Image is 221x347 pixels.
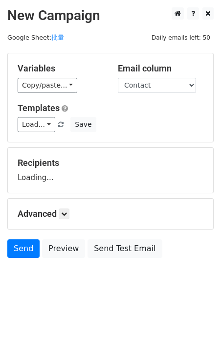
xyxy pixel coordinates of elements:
div: Loading... [18,158,203,183]
a: Preview [42,239,85,258]
h5: Advanced [18,208,203,219]
button: Save [70,117,96,132]
span: Daily emails left: 50 [148,32,214,43]
a: Templates [18,103,60,113]
a: Copy/paste... [18,78,77,93]
h5: Variables [18,63,103,74]
a: Send Test Email [88,239,162,258]
a: Load... [18,117,55,132]
a: Send [7,239,40,258]
a: Daily emails left: 50 [148,34,214,41]
small: Google Sheet: [7,34,64,41]
h2: New Campaign [7,7,214,24]
h5: Email column [118,63,203,74]
h5: Recipients [18,158,203,168]
a: 批量 [51,34,64,41]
